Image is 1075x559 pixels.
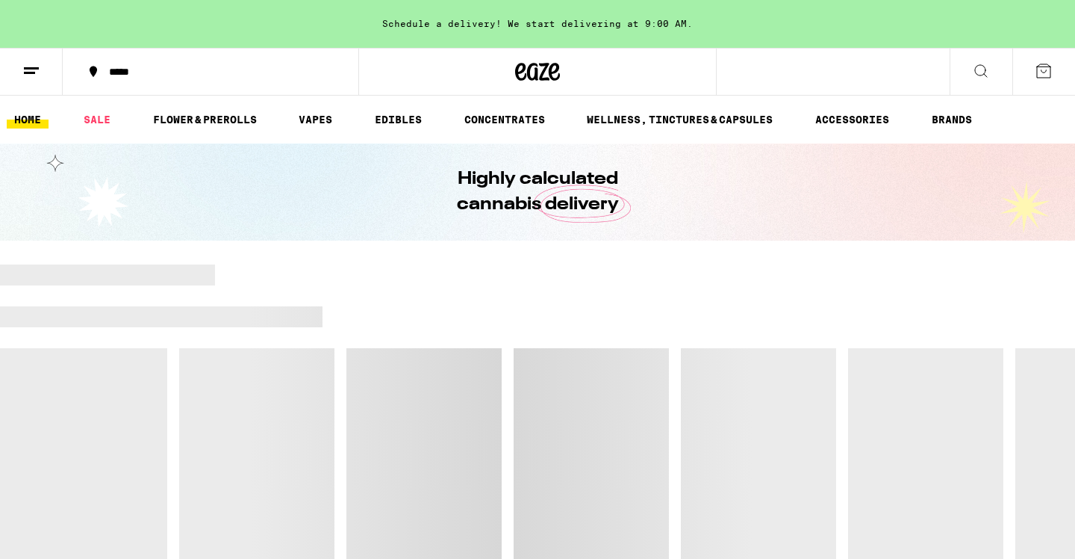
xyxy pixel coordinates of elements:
a: FLOWER & PREROLLS [146,111,264,129]
a: SALE [76,111,118,129]
a: HOME [7,111,49,129]
a: WELLNESS, TINCTURES & CAPSULES [579,111,780,129]
a: ACCESSORIES [808,111,897,129]
h1: Highly calculated cannabis delivery [414,167,661,217]
a: CONCENTRATES [457,111,552,129]
a: VAPES [291,111,340,129]
a: EDIBLES [367,111,429,129]
a: BRANDS [924,111,979,129]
